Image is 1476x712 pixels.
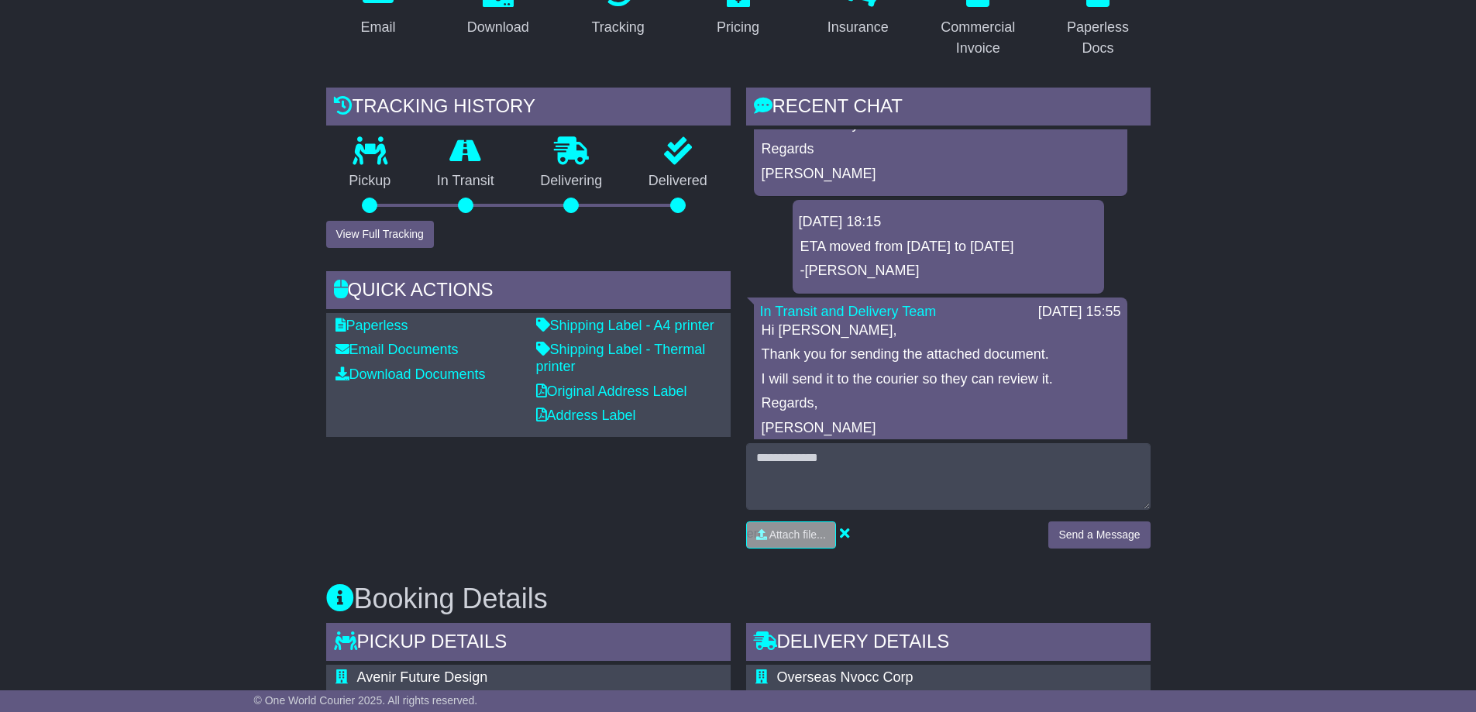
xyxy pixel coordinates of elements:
[326,271,731,313] div: Quick Actions
[762,395,1120,412] p: Regards,
[326,583,1151,614] h3: Booking Details
[800,239,1096,256] p: ETA moved from [DATE] to [DATE]
[536,318,714,333] a: Shipping Label - A4 printer
[360,17,395,38] div: Email
[357,669,488,685] span: Avenir Future Design
[762,346,1120,363] p: Thank you for sending the attached document.
[326,88,731,129] div: Tracking history
[326,623,731,665] div: Pickup Details
[762,371,1120,388] p: I will send it to the courier so they can review it.
[536,408,636,423] a: Address Label
[335,366,486,382] a: Download Documents
[746,88,1151,129] div: RECENT CHAT
[800,263,1096,280] p: -[PERSON_NAME]
[760,304,937,319] a: In Transit and Delivery Team
[536,384,687,399] a: Original Address Label
[936,17,1020,59] div: Commercial Invoice
[1056,17,1141,59] div: Paperless Docs
[625,173,731,190] p: Delivered
[827,17,889,38] div: Insurance
[326,221,434,248] button: View Full Tracking
[518,173,626,190] p: Delivering
[777,669,913,685] span: Overseas Nvocc Corp
[1048,521,1150,549] button: Send a Message
[326,173,415,190] p: Pickup
[746,623,1151,665] div: Delivery Details
[591,17,644,38] div: Tracking
[762,420,1120,437] p: [PERSON_NAME]
[254,694,478,707] span: © One World Courier 2025. All rights reserved.
[414,173,518,190] p: In Transit
[467,17,529,38] div: Download
[536,342,706,374] a: Shipping Label - Thermal printer
[717,17,759,38] div: Pricing
[762,166,1120,183] p: [PERSON_NAME]
[335,342,459,357] a: Email Documents
[1038,304,1121,321] div: [DATE] 15:55
[335,318,408,333] a: Paperless
[762,322,1120,339] p: Hi [PERSON_NAME],
[762,141,1120,158] p: Regards
[799,214,1098,231] div: [DATE] 18:15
